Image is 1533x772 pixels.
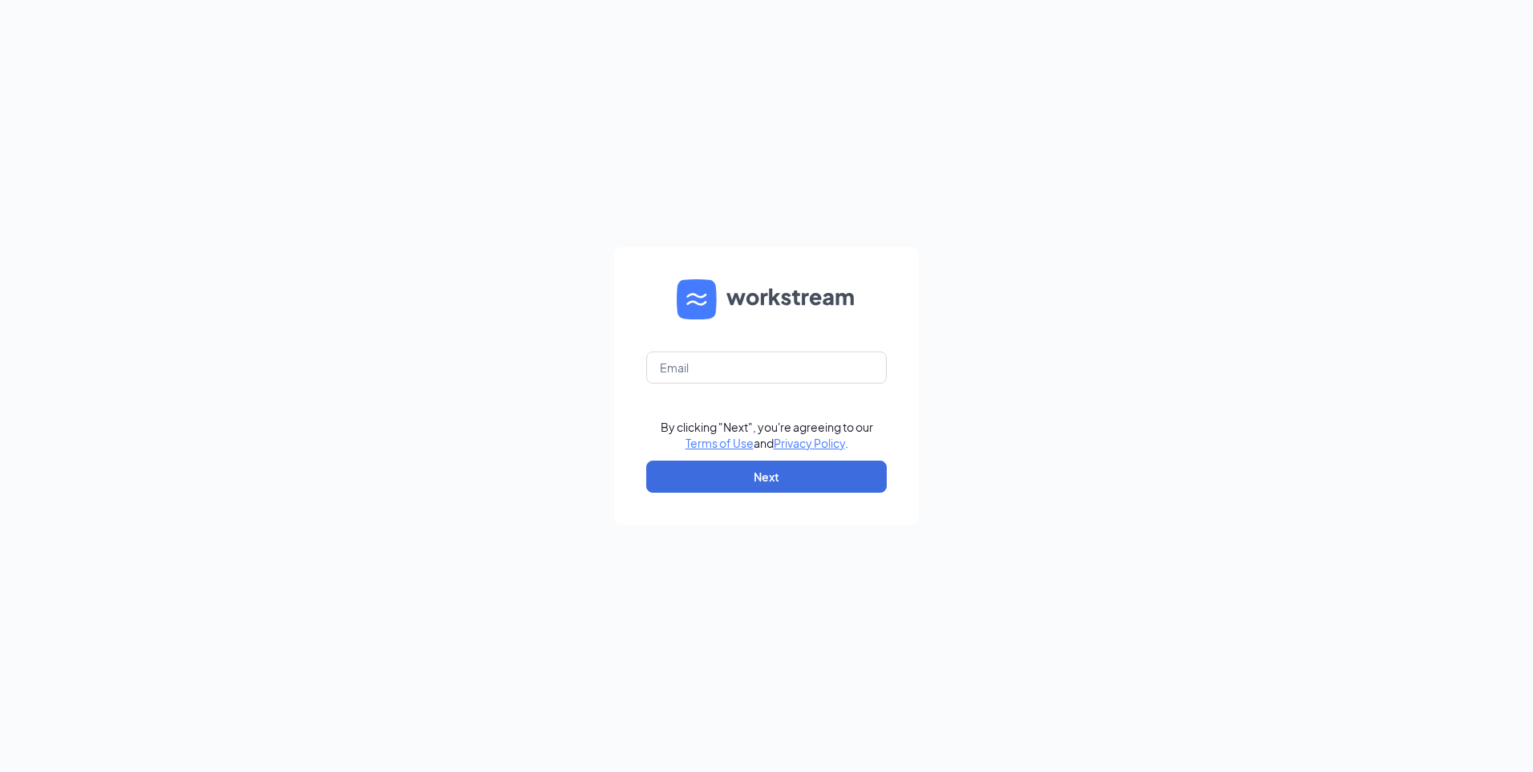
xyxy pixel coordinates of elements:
a: Terms of Use [686,436,754,450]
div: By clicking "Next", you're agreeing to our and . [661,419,873,451]
button: Next [646,461,887,493]
input: Email [646,351,887,384]
img: WS logo and Workstream text [677,279,856,319]
a: Privacy Policy [774,436,845,450]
